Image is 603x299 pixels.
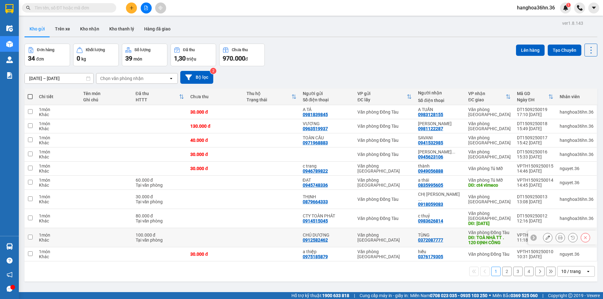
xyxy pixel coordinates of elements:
div: A TUẤN [418,107,462,112]
div: TOÀN CẦU [303,135,351,140]
div: Văn phòng Đồng Tàu [357,124,412,129]
span: đơn [36,56,44,61]
div: 0912582462 [303,238,328,243]
div: thành [418,163,462,168]
span: Miền Bắc [492,292,538,299]
button: aim [155,3,166,13]
div: Chưa thu [190,94,240,99]
div: hanghoa36hn.36 [560,197,594,202]
li: Hotline: 1900888999 [35,39,143,47]
div: Mã GD [517,91,548,96]
div: 0945748336 [303,183,328,188]
div: Tại văn phòng [136,238,184,243]
div: Chọn văn phòng nhận [100,75,144,82]
div: 0963519937 [303,126,328,131]
div: 1 món [39,213,77,218]
div: 0372087777 [418,238,443,243]
div: 0949056888 [418,168,443,174]
button: Khối lượng0kg [73,44,119,66]
button: Đơn hàng34đơn [24,44,70,66]
div: A TÁ [303,107,351,112]
button: 2 [502,267,512,276]
div: 1 món [39,121,77,126]
span: copyright [568,293,573,298]
div: Văn phòng [GEOGRAPHIC_DATA] [468,121,511,131]
div: 80.000 đ [136,213,184,218]
span: Cung cấp máy in - giấy in: [360,292,409,299]
div: 130.000 đ [190,124,240,129]
div: Số điện thoại [303,97,351,102]
div: 0879664333 [303,199,328,204]
button: 4 [524,267,534,276]
div: 30.000 đ [190,166,240,171]
span: 1,30 [174,55,186,62]
div: 0941532985 [418,140,443,145]
span: 1 [567,3,569,7]
div: Đã thu [183,48,195,52]
div: Khác [39,154,77,159]
strong: 1900 633 818 [322,293,349,298]
div: Khác [39,199,77,204]
div: THỊNH [303,194,351,199]
span: aim [158,6,163,10]
input: Select a date range. [25,73,93,83]
div: Văn phòng [GEOGRAPHIC_DATA] [468,149,511,159]
span: | [542,292,543,299]
span: hanghoa36hn.36 [512,4,560,12]
div: 60.000 đ [136,178,184,183]
div: Người nhận [418,90,462,95]
div: Văn phòng [GEOGRAPHIC_DATA] [357,178,412,188]
div: Chưa thu [232,48,248,52]
div: 14:45 [DATE] [517,183,553,188]
sup: 1 [566,3,571,7]
div: Văn phòng Đồng Tàu [357,197,412,202]
span: 34 [28,55,35,62]
div: ĐC giao [468,97,506,102]
div: 0835995605 [418,183,443,188]
div: HTTT [136,97,179,102]
div: Đã thu [136,91,179,96]
div: 12:16 [DATE] [517,218,553,223]
div: Văn phòng Đồng Tàu [357,152,412,157]
div: Tại văn phòng [136,183,184,188]
div: DT1509250012 [517,213,553,218]
div: c thuỷ [418,213,462,218]
div: 17:10 [DATE] [517,112,553,117]
div: 0983128155 [418,112,443,117]
button: Lên hàng [516,45,545,56]
button: caret-down [588,3,599,13]
div: c trang [303,163,351,168]
img: warehouse-icon [6,25,13,32]
div: DĐ: ct4 vimeco [468,183,511,188]
div: Văn phòng Tú Mỡ [468,178,511,183]
div: 30.000 đ [190,252,240,257]
span: question-circle [7,258,13,264]
div: Văn phòng Tú Mỡ [468,166,511,171]
button: Hàng đã giao [139,21,176,36]
div: 0975185879 [303,254,328,259]
div: VPTH1509250014 [517,178,553,183]
span: Hỗ trợ kỹ thuật: [291,292,349,299]
div: NGUYỄN HƯNG THẢO [418,149,462,154]
span: | [354,292,355,299]
div: a thiệp [303,249,351,254]
span: plus [129,6,134,10]
span: Miền Nam [410,292,487,299]
th: Toggle SortBy [465,88,514,105]
span: 970.000 [223,55,245,62]
img: warehouse-icon [6,41,13,47]
div: hanghoa36hn.36 [560,152,594,157]
div: Số lượng [134,48,150,52]
button: Kho thanh lý [104,21,139,36]
div: 1 món [39,249,77,254]
div: Khác [39,140,77,145]
div: VPTH1509250010 [517,249,553,254]
div: 0946789822 [303,168,328,174]
div: 0914515045 [303,218,328,223]
span: ⚪️ [489,294,491,297]
div: DT1509250018 [517,121,553,126]
div: Đơn hàng [37,48,54,52]
div: Nhân viên [560,94,594,99]
div: Khác [39,254,77,259]
div: 1 món [39,107,77,112]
